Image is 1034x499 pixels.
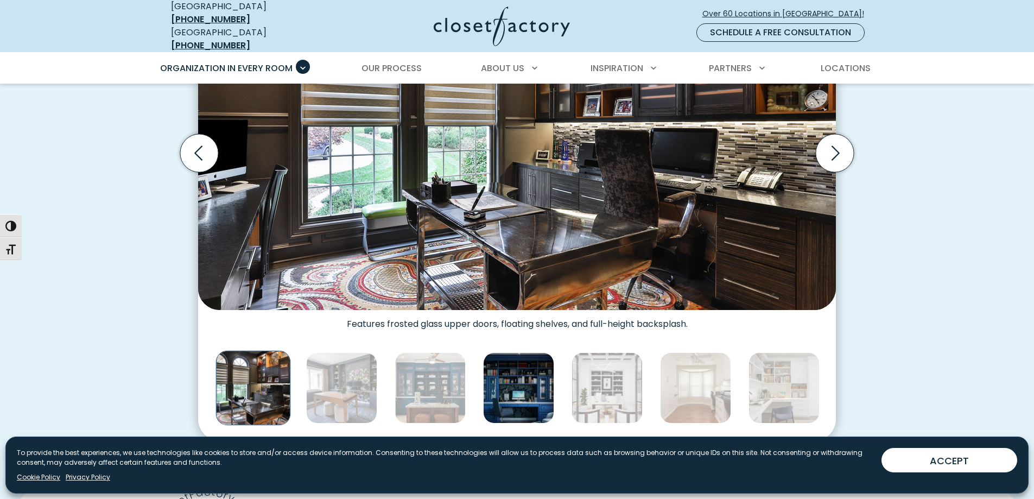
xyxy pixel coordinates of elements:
[17,448,873,468] p: To provide the best experiences, we use technologies like cookies to store and/or access device i...
[160,62,293,74] span: Organization in Every Room
[591,62,643,74] span: Inspiration
[821,62,871,74] span: Locations
[171,13,250,26] a: [PHONE_NUMBER]
[811,130,858,176] button: Next slide
[748,352,820,424] img: Home office with concealed built-in wall bed, wraparound desk, and open shelving.
[66,472,110,482] a: Privacy Policy
[572,352,643,424] img: Office wall unit with lower drawers and upper open shelving with black backing.
[306,352,377,424] img: Modern home office with floral accent wallpaper, matte charcoal built-ins, and a light oak desk f...
[702,4,873,23] a: Over 60 Locations in [GEOGRAPHIC_DATA]!
[481,62,524,74] span: About Us
[881,448,1017,472] button: ACCEPT
[483,352,554,424] img: Custom home office with blue built-ins, glass-front cabinets, adjustable shelving, custom drawer ...
[395,352,466,424] img: Built-in blue cabinetry with mesh-front doors and open shelving displays accessories like labeled...
[198,310,836,330] figcaption: Features frosted glass upper doors, floating shelves, and full-height backsplash.
[216,351,291,426] img: Sophisticated home office with dark wood cabinetry, metallic backsplash, under-cabinet lighting, ...
[17,472,60,482] a: Cookie Policy
[171,39,250,52] a: [PHONE_NUMBER]
[696,23,865,42] a: Schedule a Free Consultation
[153,53,882,84] nav: Primary Menu
[176,130,223,176] button: Previous slide
[702,8,873,20] span: Over 60 Locations in [GEOGRAPHIC_DATA]!
[709,62,752,74] span: Partners
[434,7,570,46] img: Closet Factory Logo
[660,352,731,424] img: Home office with built-in wall bed to transform space into guest room. Dual work stations built i...
[171,26,328,52] div: [GEOGRAPHIC_DATA]
[361,62,422,74] span: Our Process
